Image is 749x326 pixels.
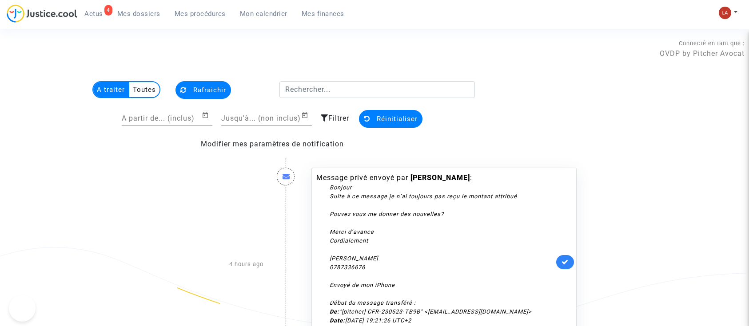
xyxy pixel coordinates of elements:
b: De: [330,308,339,315]
button: Réinitialiser [359,110,422,128]
div: Suite à ce message je n’ai toujours pas reçu le montant attribué. [330,192,554,201]
span: Mes procédures [175,10,226,18]
div: Envoyé de mon iPhone [330,281,554,290]
span: Réinitialiser [377,115,418,123]
img: 3f9b7d9779f7b0ffc2b90d026f0682a9 [719,7,731,19]
div: Pouvez vous me donner des nouvelles? [330,210,554,219]
span: Mes finances [302,10,344,18]
multi-toggle-item: A traiter [93,82,129,97]
span: Filtrer [328,114,349,122]
span: Mon calendrier [240,10,287,18]
multi-toggle-item: Toutes [129,82,159,97]
div: 0787336676 [330,263,554,272]
div: Début du message transféré : [330,290,554,307]
button: Open calendar [202,110,212,121]
button: Rafraichir [175,81,231,99]
a: Mon calendrier [233,7,295,20]
span: Mes dossiers [117,10,160,18]
a: Mes finances [295,7,351,20]
b: [PERSON_NAME] [410,173,470,182]
span: Actus [84,10,103,18]
div: [PERSON_NAME] [330,254,554,263]
img: jc-logo.svg [7,4,77,23]
a: Mes dossiers [110,7,167,20]
span: Connecté en tant que : [679,40,745,47]
span: Rafraichir [193,86,226,94]
b: Date: [330,317,345,324]
div: Merci d’avance [330,228,554,236]
div: 4 [104,5,112,16]
button: Open calendar [301,110,312,121]
iframe: Help Scout Beacon - Open [9,295,36,322]
a: Modifier mes paramètres de notification [201,140,344,148]
input: Rechercher... [279,81,475,98]
div: Cordialement [330,236,554,245]
a: Mes procédures [167,7,233,20]
a: 4Actus [77,7,110,20]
